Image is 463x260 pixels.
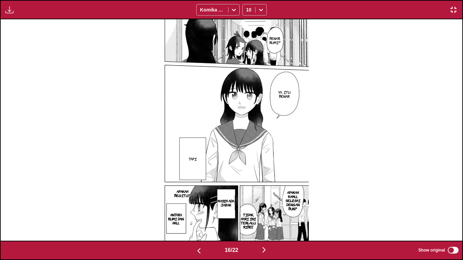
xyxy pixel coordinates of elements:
[418,248,445,253] span: Show original
[187,155,198,162] p: Tapi
[166,211,186,226] p: antara Rumi dan aku...
[173,188,192,199] p: Apakah begitu?
[275,89,295,100] p: YA, ITU BENAR.
[239,211,258,230] p: TIDAK, HARI INI TERLALU RIBET.
[216,197,237,208] p: Masih ada jarak
[225,247,238,253] span: 16 / 22
[283,189,303,212] p: APAKAH KAMU... SELESAI DENGAN BUN?
[5,6,14,14] img: Download translated images
[154,19,308,240] img: Manga Panel
[268,35,282,46] p: BENAR, RUMI?
[260,246,268,254] img: Next page
[448,247,459,254] input: Show original
[195,247,203,255] img: Previous page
